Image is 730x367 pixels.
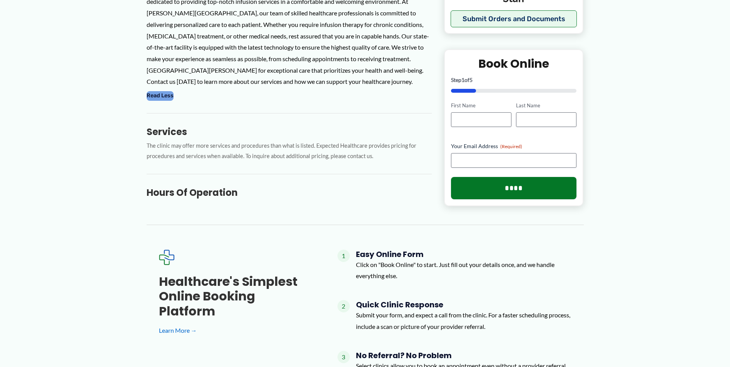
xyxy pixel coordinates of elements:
p: Click on "Book Online" to start. Just fill out your details once, and we handle everything else. [356,259,571,282]
p: Step of [451,77,577,83]
span: 1 [461,77,464,83]
h4: No Referral? No Problem [356,351,571,360]
button: Submit Orders and Documents [451,10,577,27]
label: Your Email Address [451,142,577,150]
span: 5 [469,77,473,83]
h3: Hours of Operation [147,187,432,199]
h2: Book Online [451,56,577,71]
label: First Name [451,102,511,109]
img: Expected Healthcare Logo [159,250,174,265]
p: The clinic may offer more services and procedures than what is listed. Expected Healthcare provid... [147,141,432,162]
span: 1 [337,250,350,262]
button: Read Less [147,91,174,100]
h3: Services [147,126,432,138]
h4: Easy Online Form [356,250,571,259]
label: Last Name [516,102,576,109]
span: (Required) [500,143,522,149]
p: Submit your form, and expect a call from the clinic. For a faster scheduling process, include a s... [356,309,571,332]
h3: Healthcare's simplest online booking platform [159,274,313,319]
span: 3 [337,351,350,363]
h4: Quick Clinic Response [356,300,571,309]
a: Learn More → [159,325,313,336]
span: 2 [337,300,350,312]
